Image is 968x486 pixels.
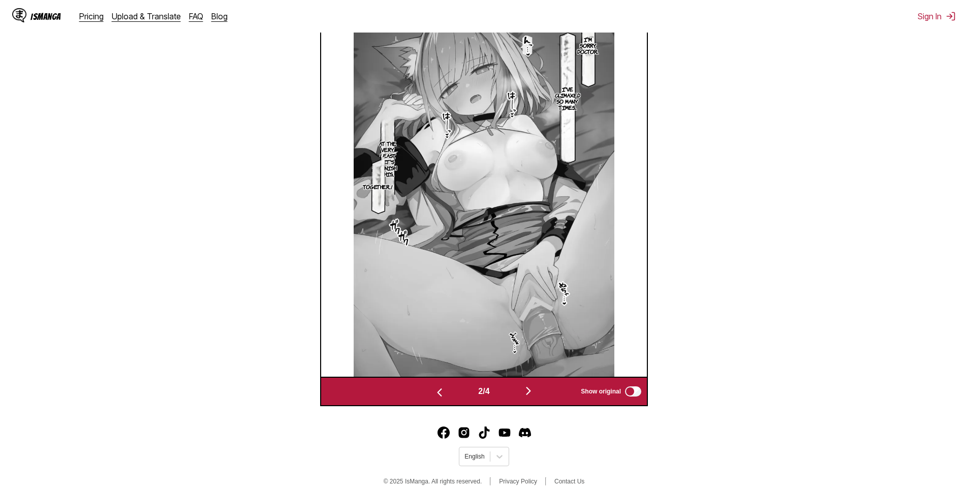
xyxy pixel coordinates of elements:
a: Pricing [79,11,104,21]
a: Youtube [498,427,511,439]
p: I've climaxed so many times... [553,84,582,112]
a: Blog [211,11,228,21]
input: Show original [625,386,641,397]
img: IsManga Logo [12,8,26,22]
img: IsManga Instagram [458,427,470,439]
p: I'm sorry, doctor... [575,34,601,56]
a: FAQ [189,11,203,21]
img: Previous page [433,386,446,399]
p: Together...! [361,181,394,192]
a: Instagram [458,427,470,439]
button: Sign In [918,11,956,21]
a: IsManga LogoIsManga [12,8,79,24]
a: TikTok [478,427,490,439]
span: 2 / 4 [478,387,489,396]
img: IsManga Discord [519,427,531,439]
p: At the very least, let's finish this... [377,138,398,179]
a: Discord [519,427,531,439]
img: Sign out [946,11,956,21]
img: IsManga YouTube [498,427,511,439]
span: © 2025 IsManga. All rights reserved. [384,478,482,485]
input: Select language [464,453,466,460]
a: Privacy Policy [499,478,537,485]
img: Next page [522,385,535,397]
div: IsManga [30,12,61,21]
a: Facebook [438,427,450,439]
span: Show original [581,388,621,395]
a: Contact Us [554,478,584,485]
a: Upload & Translate [112,11,181,21]
img: IsManga TikTok [478,427,490,439]
img: IsManga Facebook [438,427,450,439]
